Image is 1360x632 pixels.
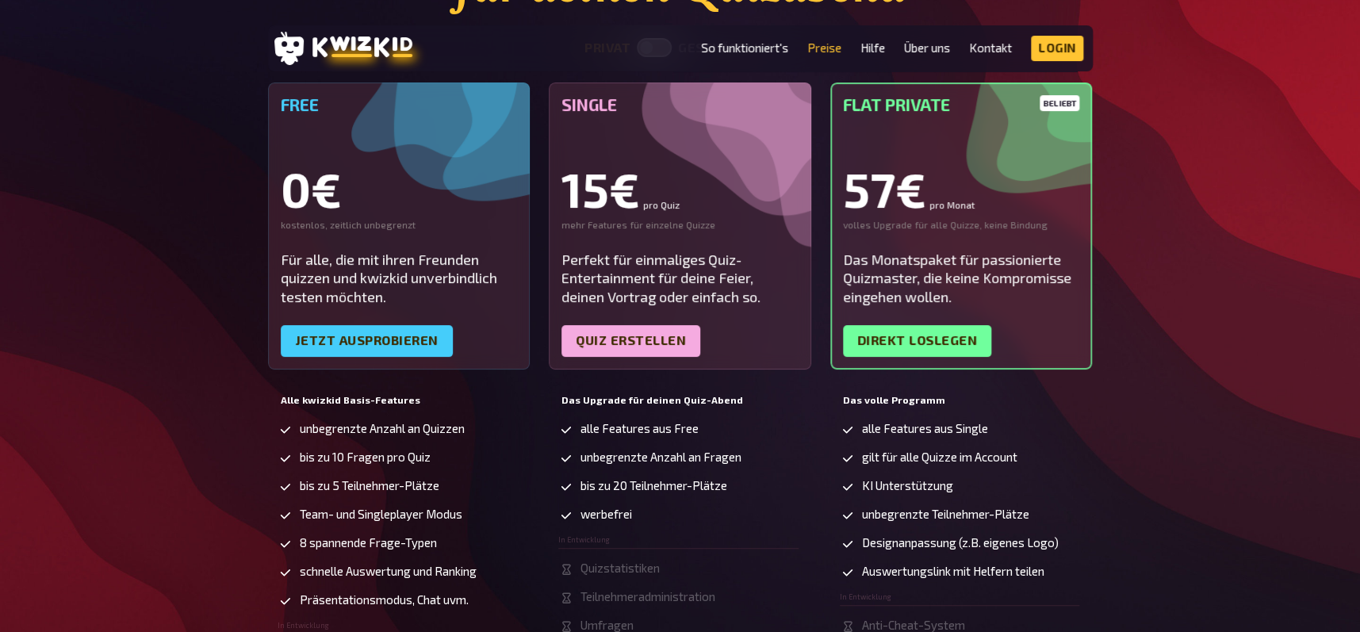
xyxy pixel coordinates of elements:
a: Quiz erstellen [561,325,700,357]
div: 0€ [281,165,518,213]
div: 57€ [843,165,1080,213]
small: pro Monat [929,200,975,209]
div: 15€ [561,165,799,213]
div: volles Upgrade für alle Quizze, keine Bindung [843,219,1080,232]
h5: Free [281,95,518,114]
span: Präsentationsmodus, Chat uvm. [300,593,469,607]
span: Teilnehmeradministration [580,590,715,603]
span: Auswertungslink mit Helfern teilen [862,565,1044,578]
span: In Entwicklung [558,536,610,544]
span: unbegrenzte Anzahl an Quizzen [300,422,465,435]
span: unbegrenzte Teilnehmer-Plätze [862,508,1029,521]
span: In Entwicklung [840,593,891,601]
span: schnelle Auswertung und Ranking [300,565,477,578]
div: mehr Features für einzelne Quizze [561,219,799,232]
span: Designanpassung (z.B. eigenes Logo) [862,536,1059,550]
a: Jetzt ausprobieren [281,325,453,357]
a: Kontakt [969,41,1012,55]
span: bis zu 5 Teilnehmer-Plätze [300,479,439,492]
span: bis zu 10 Fragen pro Quiz [300,450,431,464]
h5: Alle kwizkid Basis-Features [281,395,518,406]
a: Hilfe [860,41,885,55]
small: pro Quiz [643,200,680,209]
div: Perfekt für einmaliges Quiz-Entertainment für deine Feier, deinen Vortrag oder einfach so. [561,251,799,306]
div: Das Monatspaket für passionierte Quizmaster, die keine Kompromisse eingehen wollen. [843,251,1080,306]
h5: Flat Private [843,95,1080,114]
a: So funktioniert's [701,41,788,55]
span: alle Features aus Single [862,422,988,435]
h5: Das Upgrade für deinen Quiz-Abend [561,395,799,406]
div: kostenlos, zeitlich unbegrenzt [281,219,518,232]
span: Anti-Cheat-System [862,619,965,632]
span: Quizstatistiken [580,561,660,575]
span: gilt für alle Quizze im Account [862,450,1017,464]
span: KI Unterstützung [862,479,953,492]
h5: Das volle Programm [843,395,1080,406]
div: Für alle, die mit ihren Freunden quizzen und kwizkid unverbindlich testen möchten. [281,251,518,306]
a: Direkt loslegen [843,325,992,357]
a: Login [1031,36,1083,61]
h5: Single [561,95,799,114]
span: Team- und Singleplayer Modus [300,508,462,521]
span: Umfragen [580,619,634,632]
span: In Entwicklung [278,622,329,630]
span: alle Features aus Free [580,422,699,435]
span: 8 spannende Frage-Typen [300,536,437,550]
span: bis zu 20 Teilnehmer-Plätze [580,479,727,492]
span: unbegrenzte Anzahl an Fragen [580,450,741,464]
span: werbefrei [580,508,632,521]
a: Preise [807,41,841,55]
a: Über uns [904,41,950,55]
